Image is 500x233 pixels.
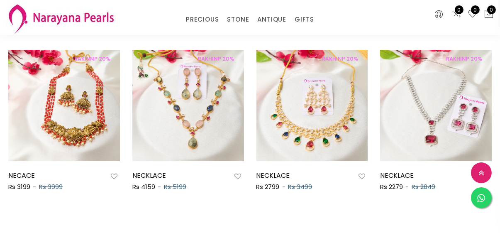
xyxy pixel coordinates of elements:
a: 0 [468,9,478,20]
span: Rs 2279 [380,182,403,191]
span: 0 [455,5,463,14]
span: 0 [487,5,496,14]
span: Rs 3199 [8,182,30,191]
span: Rs 2849 [412,182,435,191]
button: Add to wishlist [356,171,368,182]
a: NECKLACE [256,171,290,180]
a: NECACE [8,171,35,180]
span: Rs 5199 [164,182,186,191]
span: Rs 4159 [132,182,155,191]
span: 0 [471,5,480,14]
span: RAKHINP 20% [317,55,363,63]
a: NECKLACE [132,171,166,180]
button: Add to wishlist [232,171,244,182]
span: RAKHINP 20% [70,55,115,63]
span: RAKHINP 20% [194,55,239,63]
a: ANTIQUE [257,13,286,26]
span: Rs 3999 [39,182,63,191]
span: RAKHINP 20% [441,55,487,63]
button: 0 [484,9,494,20]
a: 0 [451,9,461,20]
a: NECKLACE [380,171,414,180]
span: Rs 3499 [288,182,312,191]
a: GIFTS [295,13,314,26]
button: Add to wishlist [108,171,120,182]
span: Rs 2799 [256,182,280,191]
a: PRECIOUS [186,13,219,26]
a: STONE [227,13,249,26]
